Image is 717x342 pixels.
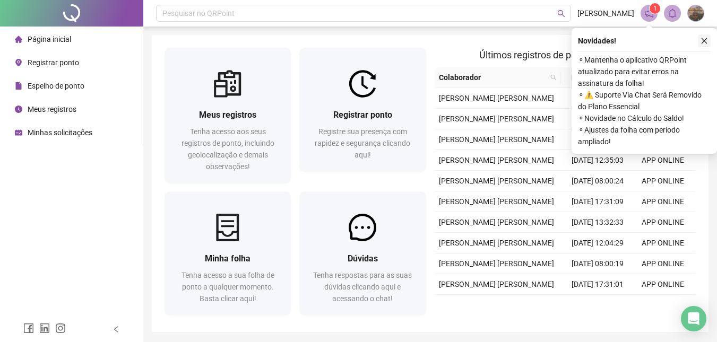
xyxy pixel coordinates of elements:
[313,271,412,303] span: Tenha respostas para as suas dúvidas clicando aqui e acessando o chat!
[182,127,274,171] span: Tenha acesso aos seus registros de ponto, incluindo geolocalização e demais observações!
[205,253,250,264] span: Minha folha
[630,191,696,212] td: APP ONLINE
[630,274,696,295] td: APP ONLINE
[578,124,711,147] span: ⚬ Ajustes da folha com período ampliado!
[565,233,630,253] td: [DATE] 12:04:29
[15,129,22,136] span: schedule
[299,191,426,315] a: DúvidasTenha respostas para as suas dúvidas clicando aqui e acessando o chat!
[565,212,630,233] td: [DATE] 13:32:33
[15,36,22,43] span: home
[439,94,554,102] span: [PERSON_NAME] [PERSON_NAME]
[630,233,696,253] td: APP ONLINE
[644,8,654,18] span: notification
[668,8,677,18] span: bell
[565,191,630,212] td: [DATE] 17:31:09
[15,82,22,90] span: file
[348,253,378,264] span: Dúvidas
[565,72,611,83] span: Data/Hora
[701,37,708,45] span: close
[28,35,71,43] span: Página inicial
[439,177,554,185] span: [PERSON_NAME] [PERSON_NAME]
[557,10,565,17] span: search
[39,323,50,334] span: linkedin
[182,271,274,303] span: Tenha acesso a sua folha de ponto a qualquer momento. Basta clicar aqui!
[439,218,554,226] span: [PERSON_NAME] [PERSON_NAME]
[578,89,711,112] span: ⚬ ⚠️ Suporte Via Chat Será Removido do Plano Essencial
[439,197,554,206] span: [PERSON_NAME] [PERSON_NAME]
[565,129,630,150] td: [DATE] 14:07:16
[578,54,711,89] span: ⚬ Mantenha o aplicativo QRPoint atualizado para evitar erros na assinatura da folha!
[681,306,706,331] div: Open Intercom Messenger
[28,58,79,67] span: Registrar ponto
[688,5,704,21] img: 70702
[550,74,557,81] span: search
[165,48,291,183] a: Meus registrosTenha acesso aos seus registros de ponto, incluindo geolocalização e demais observa...
[439,280,554,288] span: [PERSON_NAME] [PERSON_NAME]
[565,274,630,295] td: [DATE] 17:31:01
[565,253,630,274] td: [DATE] 08:00:19
[630,253,696,274] td: APP ONLINE
[439,239,554,247] span: [PERSON_NAME] [PERSON_NAME]
[565,88,630,109] td: [DATE] 07:57:47
[479,49,651,60] span: Últimos registros de ponto sincronizados
[113,326,120,333] span: left
[565,109,630,129] td: [DATE] 17:31:30
[23,323,34,334] span: facebook
[650,3,660,14] sup: 1
[561,67,624,88] th: Data/Hora
[28,82,84,90] span: Espelho de ponto
[28,105,76,113] span: Meus registros
[630,171,696,191] td: APP ONLINE
[15,106,22,113] span: clock-circle
[315,127,410,159] span: Registre sua presença com rapidez e segurança clicando aqui!
[578,35,616,47] span: Novidades !
[565,295,630,315] td: [DATE] 13:31:00
[577,7,634,19] span: [PERSON_NAME]
[55,323,66,334] span: instagram
[439,259,554,268] span: [PERSON_NAME] [PERSON_NAME]
[548,69,559,85] span: search
[630,150,696,171] td: APP ONLINE
[630,295,696,315] td: APP ONLINE
[165,191,291,315] a: Minha folhaTenha acesso a sua folha de ponto a qualquer momento. Basta clicar aqui!
[28,128,92,137] span: Minhas solicitações
[439,135,554,144] span: [PERSON_NAME] [PERSON_NAME]
[565,171,630,191] td: [DATE] 08:00:24
[439,156,554,164] span: [PERSON_NAME] [PERSON_NAME]
[630,212,696,233] td: APP ONLINE
[578,112,711,124] span: ⚬ Novidade no Cálculo do Saldo!
[333,110,392,120] span: Registrar ponto
[565,150,630,171] td: [DATE] 12:35:03
[299,48,426,171] a: Registrar pontoRegistre sua presença com rapidez e segurança clicando aqui!
[15,59,22,66] span: environment
[439,72,547,83] span: Colaborador
[653,5,657,12] span: 1
[199,110,256,120] span: Meus registros
[439,115,554,123] span: [PERSON_NAME] [PERSON_NAME]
